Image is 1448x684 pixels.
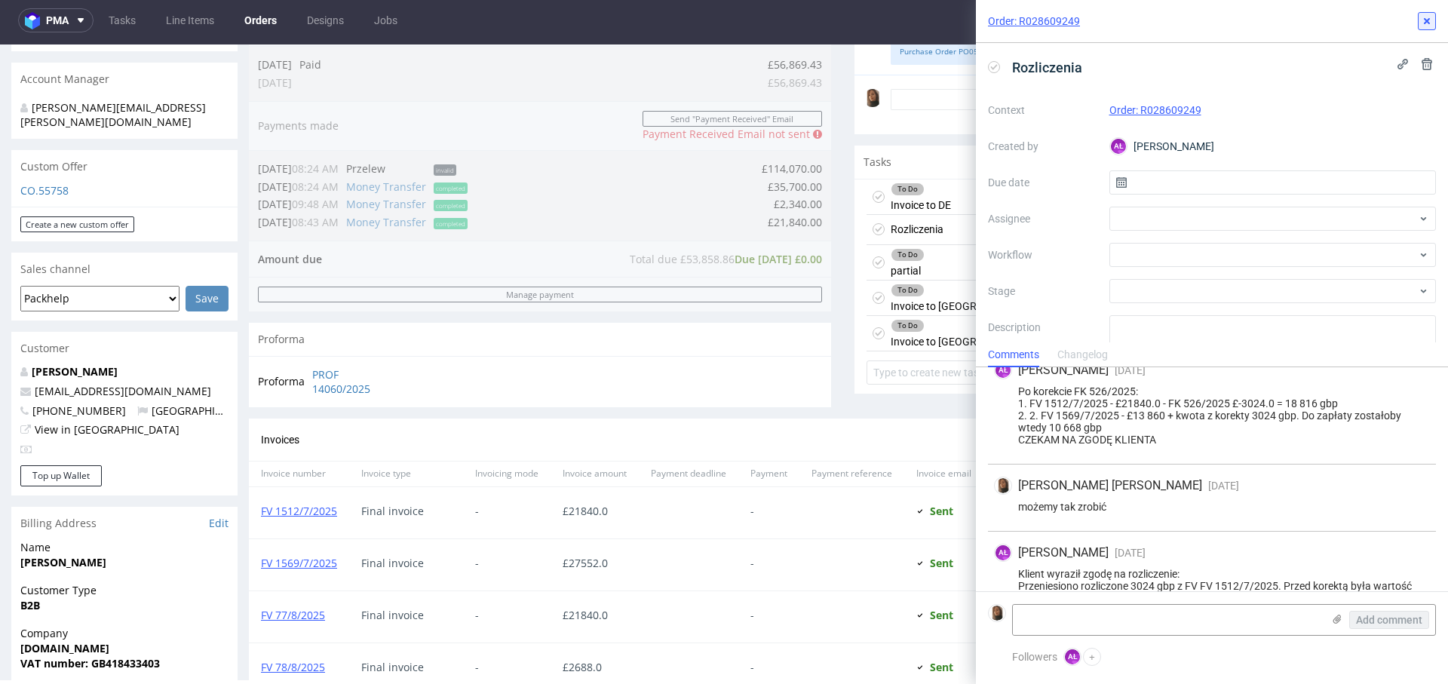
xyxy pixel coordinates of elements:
button: pma [18,8,94,32]
a: CO.55758 [20,139,69,153]
label: Stage [988,282,1097,300]
button: Invoice [1367,386,1425,404]
div: To Do [891,139,924,151]
div: Set due date [1336,209,1425,227]
figcaption: AŁ [995,545,1011,560]
span: Payment [750,423,787,436]
label: Description [988,318,1097,385]
span: £ 21840.0 [563,459,608,474]
label: Created by [988,137,1097,155]
span: Final invoice [361,617,451,629]
div: Set due date [1336,280,1425,298]
input: Save [186,241,229,267]
span: - [750,565,787,577]
label: Assignee [988,210,1097,228]
div: To Do [891,275,924,287]
input: Type to create new task [867,316,1425,340]
span: - [750,461,787,473]
span: £ 27552.0 [563,511,608,526]
span: - [475,565,538,577]
span: Description [995,423,1164,436]
span: Final invoice [361,461,451,473]
div: Billing Address [11,462,238,495]
div: Sent [916,513,953,525]
figcaption: AM [1408,145,1423,160]
label: Workflow [988,246,1097,264]
label: Context [988,101,1097,119]
a: Edit [209,471,229,486]
a: FV 1569/7/2025 [261,511,337,526]
span: To [GEOGRAPHIC_DATA] - PO0501 [995,461,1164,473]
td: Proforma [258,321,308,354]
div: Sent [916,617,953,629]
span: Payment deadline [651,423,726,436]
span: pma [46,15,69,26]
figcaption: AŁ [1065,649,1080,664]
strong: [DOMAIN_NAME] [20,597,109,611]
span: [PERSON_NAME] [1018,362,1109,379]
div: Changelog [1057,343,1108,367]
span: - [475,461,538,473]
a: Jobs [365,8,406,32]
button: Send [1387,44,1428,66]
span: To [GEOGRAPHIC_DATA] - PO0501 [995,617,1164,629]
a: [PERSON_NAME] [32,320,118,334]
span: Company [20,581,229,597]
div: Comments [988,343,1039,367]
span: Name [20,495,229,511]
span: Final invoice [361,513,451,525]
a: FV 77/8/2025 [261,563,325,578]
span: £ 2688.0 [563,615,602,630]
div: Proforma [249,278,831,311]
span: Invoice number [261,423,337,436]
div: Customer [11,287,238,321]
div: Invoice to [GEOGRAPHIC_DATA] [891,236,1040,271]
div: Custom Offer [11,106,238,139]
div: Account Manager [11,18,238,51]
div: Po korekcie FK 526/2025: 1. FV 1512/7/2025 - £21840.0 - FK 526/2025 £-3024.0 = 18 816 gbp 2. 2. F... [994,385,1430,446]
img: logo [25,12,46,29]
span: Invoice type [361,423,451,436]
div: [PERSON_NAME][EMAIL_ADDRESS][PERSON_NAME][DOMAIN_NAME] [20,56,217,85]
span: [PERSON_NAME] [PERSON_NAME] [1018,477,1202,494]
a: View all [1396,112,1428,124]
div: Invoice to DE [891,135,951,170]
img: Angelina Marć [995,478,1011,493]
div: Klient wyraził zgodę na rozliczenie: Przeniesiono rozliczone 3024 gbp z FV FV 1512/7/2025. Przed ... [994,568,1430,652]
span: Invoice amount [563,423,627,436]
a: Tasks [100,8,145,32]
span: [DATE] [1208,480,1239,492]
div: Rozliczenia [891,176,943,194]
a: Designs [298,8,353,32]
a: Create a new custom offer [20,172,134,188]
span: - [475,617,538,629]
figcaption: AŁ [1111,139,1126,154]
span: Final invoice [361,565,451,577]
span: [DATE] [1115,364,1146,376]
div: partial [891,201,925,235]
span: [DATE] [1115,547,1146,559]
div: To Do [891,204,924,216]
span: - [750,513,787,525]
strong: [PERSON_NAME] [20,511,106,525]
span: £ 21840.0 [563,563,608,578]
a: [EMAIL_ADDRESS][DOMAIN_NAME] [35,339,211,354]
span: Tasks [864,110,891,125]
a: PROF 14060/2025 [312,323,399,352]
span: - [750,617,787,629]
span: To DE - PO0505 [995,513,1164,525]
img: Angelina Marć [989,606,1005,621]
a: View in [GEOGRAPHIC_DATA] [35,378,179,392]
a: Orders [235,8,286,32]
strong: B2B [20,554,40,568]
span: [PHONE_NUMBER] [20,359,126,373]
div: Set due date [1336,176,1425,194]
span: Invoice [1373,389,1419,401]
img: mini_magick20220215-216-18q3urg.jpeg [864,44,882,63]
div: [PERSON_NAME] [1109,134,1437,158]
span: Rozliczenia [1006,55,1088,80]
span: Invoicing mode [475,423,538,436]
span: [PERSON_NAME] [1018,544,1109,561]
a: FV 78/8/2025 [261,615,325,630]
figcaption: AŁ [995,363,1011,378]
